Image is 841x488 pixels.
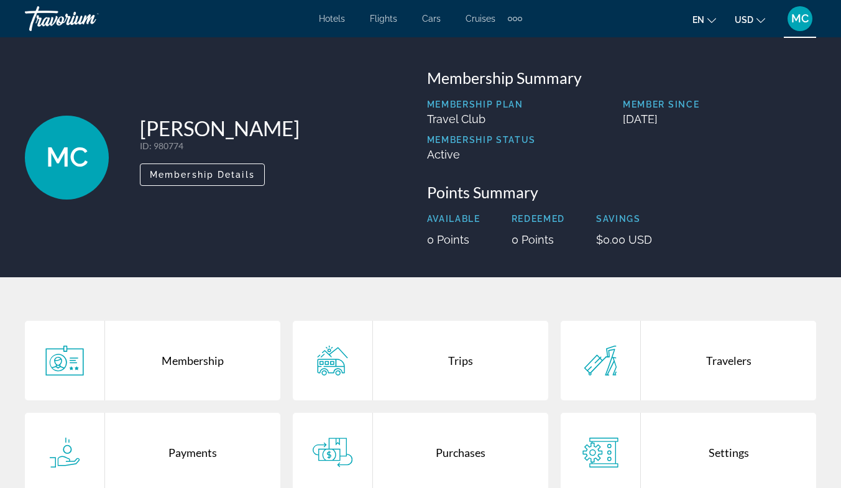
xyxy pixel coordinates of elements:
a: Travelers [561,321,816,400]
p: : 980774 [140,140,300,151]
span: MC [791,12,809,25]
p: 0 Points [427,233,480,246]
p: Travel Club [427,113,536,126]
button: Membership Details [140,163,265,186]
div: Trips [373,321,548,400]
p: Membership Status [427,135,536,145]
p: 0 Points [512,233,565,246]
a: Membership Details [140,166,265,180]
button: Change currency [735,11,765,29]
p: Available [427,214,480,224]
div: Travelers [641,321,816,400]
button: Extra navigation items [508,9,522,29]
a: Cruises [466,14,495,24]
p: Redeemed [512,214,565,224]
a: Membership [25,321,280,400]
button: Change language [692,11,716,29]
h1: [PERSON_NAME] [140,116,300,140]
span: en [692,15,704,25]
span: MC [46,141,88,173]
h3: Points Summary [427,183,817,201]
button: User Menu [784,6,816,32]
span: Membership Details [150,170,255,180]
p: [DATE] [623,113,816,126]
p: Membership Plan [427,99,536,109]
a: Cars [422,14,441,24]
p: Active [427,148,536,161]
p: Member Since [623,99,816,109]
span: USD [735,15,753,25]
a: Hotels [319,14,345,24]
div: Membership [105,321,280,400]
a: Trips [293,321,548,400]
h3: Membership Summary [427,68,817,87]
a: Travorium [25,2,149,35]
p: Savings [596,214,652,224]
span: ID [140,140,149,151]
p: $0.00 USD [596,233,652,246]
a: Flights [370,14,397,24]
